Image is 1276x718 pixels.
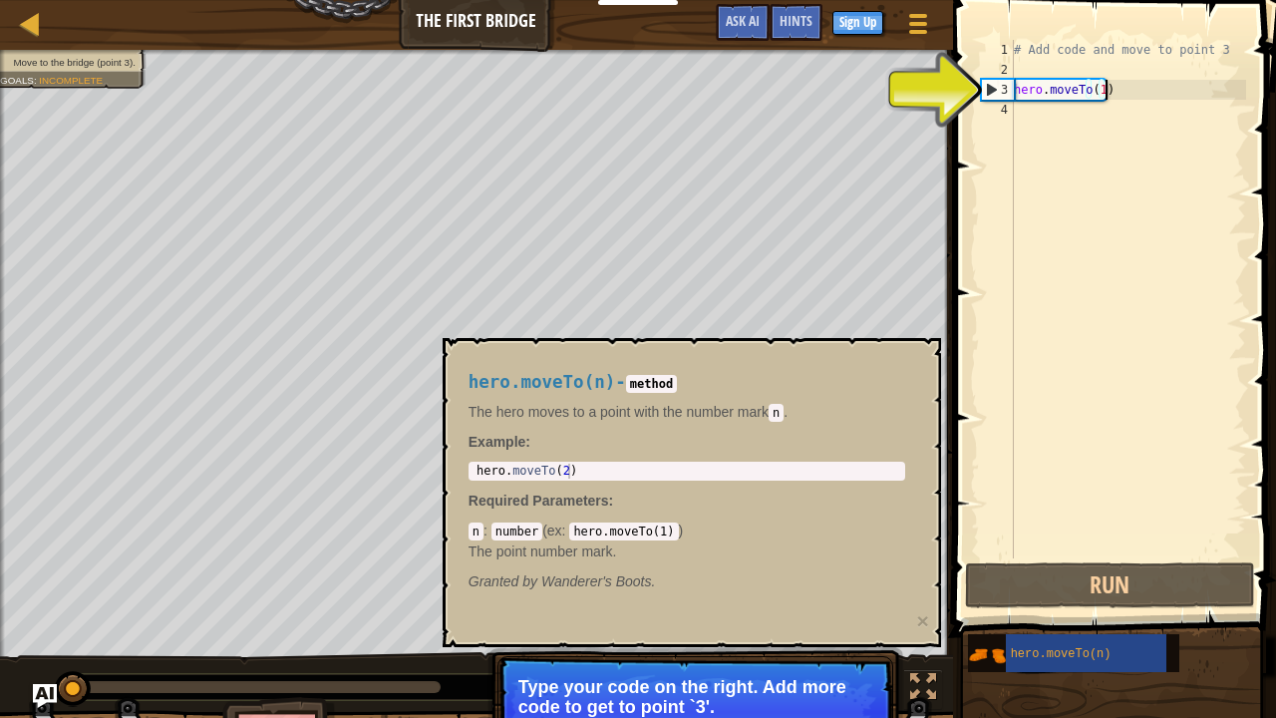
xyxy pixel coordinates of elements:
code: hero.moveTo(1) [569,523,678,540]
div: ( ) [469,521,905,560]
code: n [769,404,784,422]
p: The point number mark. [469,541,905,561]
button: × [917,610,929,631]
span: : [609,493,614,509]
span: hero.moveTo(n) [469,372,616,392]
h4: - [469,373,905,392]
code: number [491,523,542,540]
strong: : [469,434,530,450]
span: : [562,523,570,538]
span: : [483,523,491,538]
code: n [469,523,483,540]
em: Wanderer's Boots. [469,573,656,589]
code: method [626,375,677,393]
span: ex [547,523,562,538]
span: Example [469,434,526,450]
span: Granted by [469,573,541,589]
span: Required Parameters [469,493,609,509]
p: The hero moves to a point with the number mark . [469,402,905,422]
